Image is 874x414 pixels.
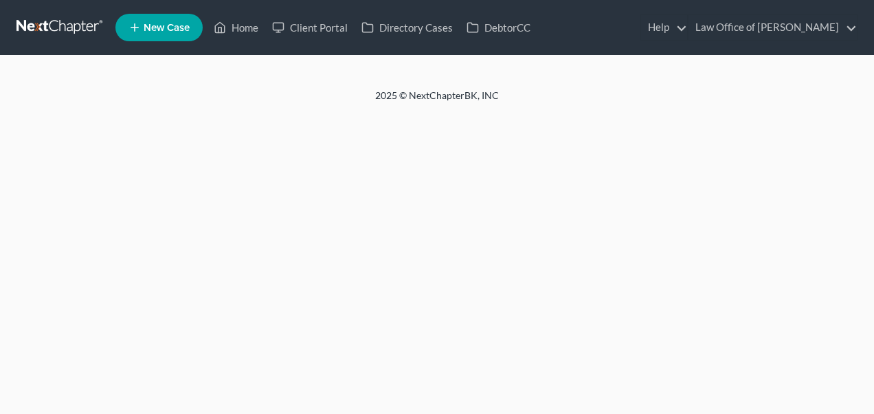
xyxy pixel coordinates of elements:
a: Help [641,15,687,40]
a: DebtorCC [460,15,537,40]
a: Law Office of [PERSON_NAME] [688,15,857,40]
a: Client Portal [265,15,355,40]
a: Home [207,15,265,40]
a: Directory Cases [355,15,460,40]
new-legal-case-button: New Case [115,14,203,41]
div: 2025 © NextChapterBK, INC [45,89,829,113]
